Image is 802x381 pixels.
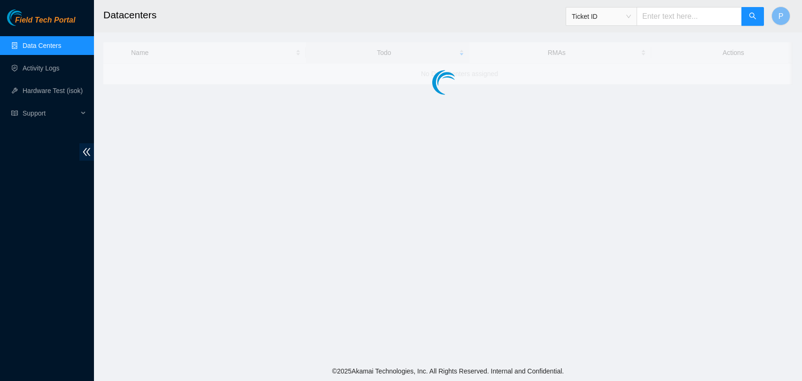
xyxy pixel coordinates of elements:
span: double-left [79,143,94,161]
a: Hardware Test (isok) [23,87,83,94]
footer: © 2025 Akamai Technologies, Inc. All Rights Reserved. Internal and Confidential. [94,361,802,381]
a: Activity Logs [23,64,60,72]
input: Enter text here... [637,7,742,26]
img: Akamai Technologies [7,9,47,26]
span: P [779,10,784,22]
span: read [11,110,18,117]
a: Akamai TechnologiesField Tech Portal [7,17,75,29]
span: search [749,12,756,21]
span: Ticket ID [572,9,631,23]
button: P [771,7,790,25]
button: search [741,7,764,26]
span: Field Tech Portal [15,16,75,25]
a: Data Centers [23,42,61,49]
span: Support [23,104,78,123]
